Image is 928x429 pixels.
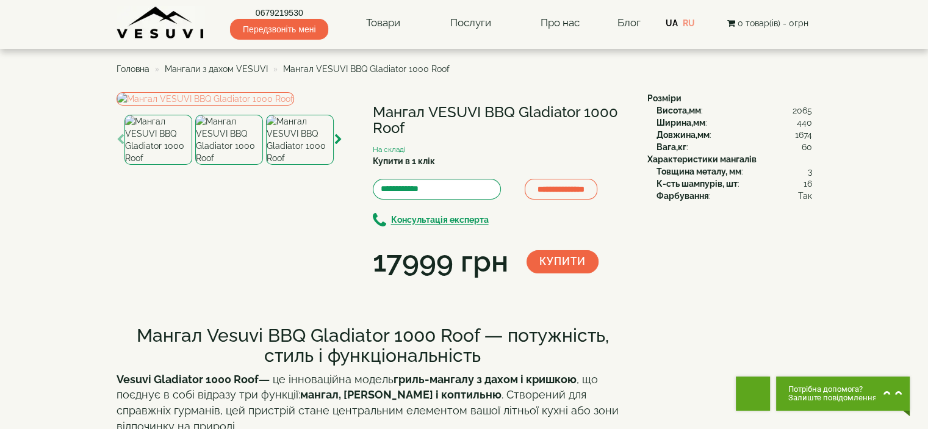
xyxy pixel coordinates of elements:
[656,178,812,190] div: :
[117,6,205,40] img: Завод VESUVI
[797,117,812,129] span: 440
[656,130,710,140] b: Довжина,мм
[656,190,812,202] div: :
[195,115,263,165] img: Мангал VESUVI BBQ Gladiator 1000 Roof
[656,179,738,189] b: К-сть шампурів, шт
[117,325,629,366] h2: Мангал Vesuvi BBQ Gladiator 1000 Roof — потужність, стиль і функціональність
[528,9,592,37] a: Про нас
[300,388,502,401] strong: мангал, [PERSON_NAME] і коптильню
[788,385,877,394] span: Потрібна допомога?
[617,16,640,29] a: Блог
[808,165,812,178] span: 3
[798,190,812,202] span: Так
[737,18,808,28] span: 0 товар(ів) - 0грн
[230,19,328,40] span: Передзвоніть мені
[804,178,812,190] span: 16
[656,142,686,152] b: Вага,кг
[793,104,812,117] span: 2065
[117,373,259,386] strong: Vesuvi Gladiator 1000 Roof
[656,165,812,178] div: :
[683,18,695,28] a: RU
[647,154,757,164] b: Характеристики мангалів
[354,9,412,37] a: Товари
[666,18,678,28] a: UA
[283,64,450,74] span: Мангал VESUVI BBQ Gladiator 1000 Roof
[736,377,770,411] button: Get Call button
[802,141,812,153] span: 60
[656,117,812,129] div: :
[373,104,629,137] h1: Мангал VESUVI BBQ Gladiator 1000 Roof
[527,250,599,273] button: Купити
[394,373,577,386] strong: гриль-мангалу з дахом і кришкою
[117,92,294,106] img: Мангал VESUVI BBQ Gladiator 1000 Roof
[656,141,812,153] div: :
[656,106,701,115] b: Висота,мм
[230,7,328,19] a: 0679219530
[656,118,705,128] b: Ширина,мм
[656,129,812,141] div: :
[795,129,812,141] span: 1674
[437,9,503,37] a: Послуги
[391,215,489,225] b: Консультація експерта
[656,104,812,117] div: :
[165,64,268,74] a: Мангали з дахом VESUVI
[117,64,149,74] a: Головна
[373,155,435,167] label: Купити в 1 клік
[373,241,508,283] div: 17999 грн
[373,145,406,154] small: На складі
[776,377,910,411] button: Chat button
[124,115,192,165] img: Мангал VESUVI BBQ Gladiator 1000 Roof
[266,115,334,165] img: Мангал VESUVI BBQ Gladiator 1000 Roof
[647,93,682,103] b: Розміри
[788,394,877,402] span: Залиште повідомлення
[723,16,811,30] button: 0 товар(ів) - 0грн
[656,167,741,176] b: Товщина металу, мм
[656,191,709,201] b: Фарбування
